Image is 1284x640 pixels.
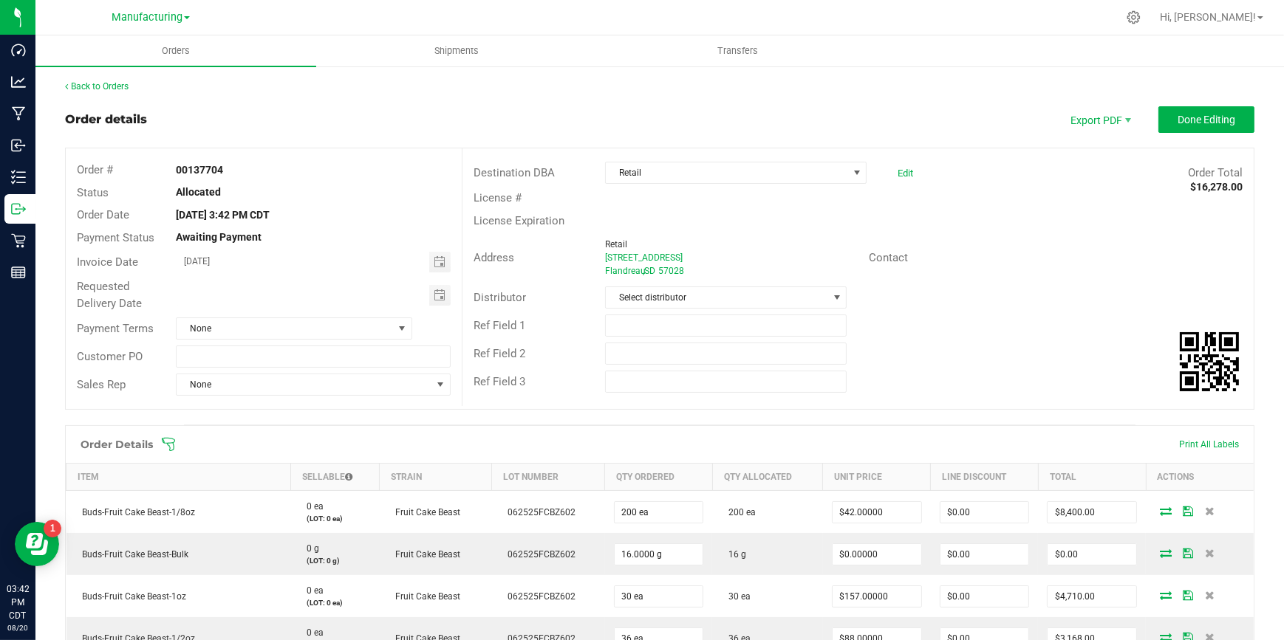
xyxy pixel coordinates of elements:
[316,35,597,66] a: Shipments
[1038,464,1146,491] th: Total
[606,162,847,183] span: Retail
[77,163,113,176] span: Order #
[389,549,461,560] span: Fruit Cake Beast
[77,208,129,221] span: Order Date
[11,138,26,153] inline-svg: Inbound
[500,549,576,560] span: 062525FCBZ602
[605,239,627,250] span: Retail
[500,507,576,517] span: 062525FCBZ602
[389,591,461,602] span: Fruit Cake Beast
[1048,586,1136,607] input: 0
[1177,548,1199,557] span: Save Order Detail
[81,438,153,450] h1: Order Details
[299,555,370,566] p: (LOT: 0 g)
[721,507,756,517] span: 200 ea
[1055,106,1144,133] li: Export PDF
[11,170,26,185] inline-svg: Inventory
[833,544,921,565] input: 0
[474,251,514,264] span: Address
[11,75,26,89] inline-svg: Analytics
[75,549,189,560] span: Buds-Fruit Cake Beast-Bulk
[77,350,143,363] span: Customer PO
[15,522,59,566] iframe: Resource center
[7,622,29,633] p: 08/20
[1160,11,1256,23] span: Hi, [PERSON_NAME]!
[65,81,129,92] a: Back to Orders
[299,501,324,512] span: 0 ea
[598,35,878,66] a: Transfers
[11,202,26,216] inline-svg: Outbound
[474,214,564,227] span: License Expiration
[75,591,187,602] span: Buds-Fruit Cake Beast-1oz
[721,549,746,560] span: 16 g
[1048,544,1136,565] input: 0
[176,209,270,221] strong: [DATE] 3:42 PM CDT
[11,106,26,121] inline-svg: Manufacturing
[474,347,525,360] span: Ref Field 2
[66,464,291,491] th: Item
[940,586,1029,607] input: 0
[44,520,61,537] iframe: Resource center unread badge
[1180,332,1239,391] img: Scan me!
[77,322,154,335] span: Payment Terms
[65,111,147,128] div: Order details
[77,280,142,310] span: Requested Delivery Date
[1146,464,1254,491] th: Actions
[833,586,921,607] input: 0
[429,252,451,272] span: Toggle calendar
[474,375,525,388] span: Ref Field 3
[721,591,751,602] span: 30 ea
[474,191,522,204] span: License #
[177,374,431,395] span: None
[142,44,210,58] span: Orders
[712,464,822,491] th: Qty Allocated
[176,186,221,198] strong: Allocated
[931,464,1039,491] th: Line Discount
[491,464,604,491] th: Lot Number
[605,252,683,263] span: [STREET_ADDRESS]
[11,233,26,248] inline-svg: Retail
[615,586,703,607] input: 0
[429,285,451,306] span: Toggle calendar
[1178,114,1235,125] span: Done Editing
[940,502,1029,523] input: 0
[898,168,913,179] a: Edit
[605,266,646,276] span: Flandreau
[500,591,576,602] span: 062525FCBZ602
[823,464,931,491] th: Unit Price
[299,585,324,596] span: 0 ea
[1190,181,1243,193] strong: $16,278.00
[1177,591,1199,599] span: Save Order Detail
[1177,506,1199,515] span: Save Order Detail
[1124,10,1143,24] div: Manage settings
[299,597,370,608] p: (LOT: 0 ea)
[1048,502,1136,523] input: 0
[176,231,262,243] strong: Awaiting Payment
[11,43,26,58] inline-svg: Dashboard
[606,287,827,308] span: Select distributor
[299,543,319,554] span: 0 g
[35,35,316,66] a: Orders
[290,464,379,491] th: Sellable
[176,164,223,176] strong: 00137704
[7,582,29,622] p: 03:42 PM CDT
[1199,591,1221,599] span: Delete Order Detail
[77,231,154,244] span: Payment Status
[474,319,525,332] span: Ref Field 1
[75,507,196,517] span: Buds-Fruit Cake Beast-1/8oz
[1180,332,1239,391] qrcode: 00137704
[474,291,526,304] span: Distributor
[1199,548,1221,557] span: Delete Order Detail
[299,513,370,524] p: (LOT: 0 ea)
[414,44,499,58] span: Shipments
[940,544,1029,565] input: 0
[177,318,393,339] span: None
[11,265,26,280] inline-svg: Reports
[77,186,109,199] span: Status
[1199,506,1221,515] span: Delete Order Detail
[643,266,644,276] span: ,
[615,502,703,523] input: 0
[474,166,555,179] span: Destination DBA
